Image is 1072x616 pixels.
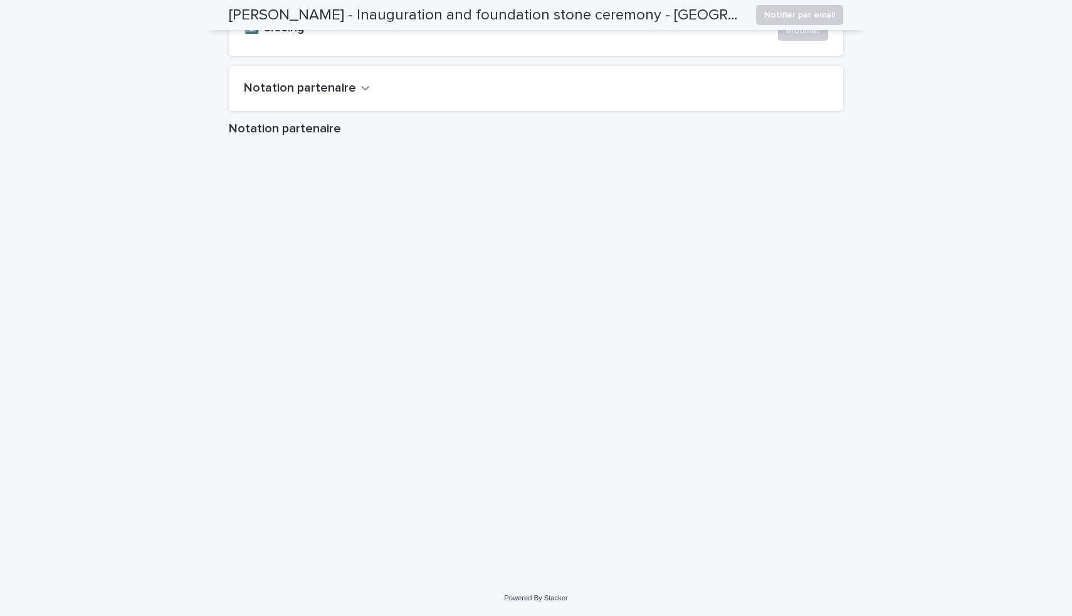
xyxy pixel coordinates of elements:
span: Modifier [786,24,820,37]
button: Notifier par email [756,5,843,25]
iframe: Notation partenaire [229,141,843,518]
a: Powered By Stacker [504,594,567,602]
h1: Notation partenaire [229,121,843,136]
h2: Antonio Pereira Barreira - Inauguration and foundation stone ceremony - La Verrière [229,6,746,24]
button: Notation partenaire [244,81,370,96]
button: Modifier [778,21,828,41]
h2: Notation partenaire [244,81,356,96]
span: Notifier par email [764,9,835,21]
